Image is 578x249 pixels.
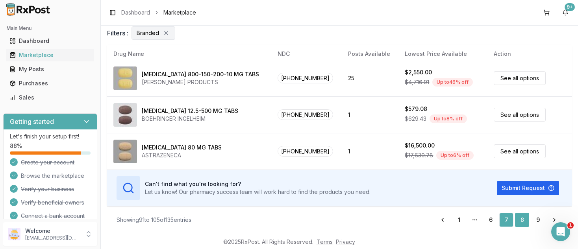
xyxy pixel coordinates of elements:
a: 1 [452,213,466,227]
a: Terms [317,238,333,245]
div: Dashboard [9,37,91,45]
a: Dashboard [6,34,94,48]
span: [PHONE_NUMBER] [278,109,333,120]
a: See all options [494,71,546,85]
p: [EMAIL_ADDRESS][DOMAIN_NAME] [25,235,80,241]
div: $2,550.00 [405,68,432,76]
h3: Can't find what you're looking for? [145,180,371,188]
a: Go to previous page [435,213,450,227]
span: 1 [567,222,574,229]
button: 9+ [559,6,572,19]
span: Verify your business [21,185,74,193]
th: Drug Name [107,44,271,63]
h2: Main Menu [6,25,94,31]
th: Lowest Price Available [398,44,487,63]
td: 1 [342,96,398,133]
th: NDC [271,44,342,63]
iframe: Intercom live chat [551,222,570,241]
span: Connect a bank account [21,212,85,220]
p: Let us know! Our pharmacy success team will work hard to find the products you need. [145,188,371,196]
span: $629.43 [405,115,426,123]
span: Branded [137,29,159,37]
td: 1 [342,133,398,170]
a: Marketplace [6,48,94,62]
button: Submit Request [497,181,559,195]
button: My Posts [3,63,97,76]
img: RxPost Logo [3,3,54,16]
button: Dashboard [3,35,97,47]
span: Verify beneficial owners [21,199,84,207]
th: Action [487,44,572,63]
span: Browse the marketplace [21,172,84,180]
p: Welcome [25,227,80,235]
a: Go to next page [547,213,562,227]
nav: pagination [435,213,562,227]
th: Posts Available [342,44,398,63]
div: Sales [9,94,91,101]
span: [PHONE_NUMBER] [278,73,333,83]
a: 7 [499,213,513,227]
span: Marketplace [163,9,196,17]
div: [MEDICAL_DATA] 800-150-200-10 MG TABS [142,70,259,78]
a: See all options [494,144,546,158]
div: [MEDICAL_DATA] 80 MG TABS [142,144,222,151]
span: [PHONE_NUMBER] [278,146,333,157]
nav: breadcrumb [121,9,196,17]
span: $4,716.91 [405,78,429,86]
img: Synjardy 12.5-500 MG TABS [113,103,137,127]
a: Dashboard [121,9,150,17]
a: See all options [494,108,546,122]
button: Sales [3,91,97,104]
img: Symtuza 800-150-200-10 MG TABS [113,66,137,90]
div: 9+ [565,3,575,11]
div: Up to 8 % off [430,114,467,123]
div: $16,500.00 [405,142,435,149]
div: $579.08 [405,105,427,113]
div: [MEDICAL_DATA] 12.5-500 MG TABS [142,107,238,115]
a: 9 [531,213,545,227]
a: My Posts [6,62,94,76]
button: Marketplace [3,49,97,61]
td: 25 [342,60,398,96]
span: Create your account [21,159,74,166]
div: My Posts [9,65,91,73]
a: 8 [515,213,529,227]
div: Up to 46 % off [432,78,473,87]
button: Remove Branded filter [162,29,170,37]
a: Privacy [336,238,355,245]
span: Filters : [107,28,128,38]
span: $17,630.78 [405,151,433,159]
a: 6 [484,213,498,227]
img: User avatar [8,228,20,240]
button: Purchases [3,77,97,90]
div: Showing 91 to 105 of 135 entries [117,216,191,224]
div: BOEHRINGER INGELHEIM [142,115,238,123]
a: Purchases [6,76,94,90]
div: Up to 6 % off [436,151,474,160]
h3: Getting started [10,117,54,126]
span: 88 % [10,142,22,150]
div: Marketplace [9,51,91,59]
a: Sales [6,90,94,105]
img: Tagrisso 80 MG TABS [113,140,137,163]
p: Let's finish your setup first! [10,133,91,140]
div: [PERSON_NAME] PRODUCTS [142,78,259,86]
div: Purchases [9,79,91,87]
div: ASTRAZENECA [142,151,222,159]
